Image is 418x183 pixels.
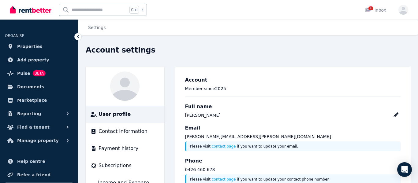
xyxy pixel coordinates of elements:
[5,108,73,120] button: Reporting
[99,162,132,169] span: Subscriptions
[185,167,401,173] p: 0426 460 678
[17,83,44,90] span: Documents
[368,6,373,10] span: 1
[91,145,159,152] a: Payment history
[99,145,138,152] span: Payment history
[91,162,159,169] a: Subscriptions
[17,56,49,64] span: Add property
[5,54,73,66] a: Add property
[185,103,401,110] h3: Full name
[86,45,155,55] h1: Account settings
[78,20,113,35] nav: Breadcrumb
[185,134,401,140] p: [PERSON_NAME][EMAIL_ADDRESS][PERSON_NAME][DOMAIN_NAME]
[17,97,47,104] span: Marketplace
[88,25,106,30] a: Settings
[17,158,45,165] span: Help centre
[91,111,159,118] a: User profile
[365,7,386,13] div: Inbox
[5,81,73,93] a: Documents
[5,67,73,79] a: PulseBETA
[129,6,139,14] span: Ctrl
[5,121,73,133] button: Find a tenant
[17,137,59,144] span: Manage property
[190,177,397,182] p: Please visit if you want to update your contact phone number.
[185,124,401,132] h3: Email
[5,169,73,181] a: Refer a friend
[99,128,147,135] span: Contact information
[91,128,159,135] a: Contact information
[10,5,51,14] img: RentBetter
[99,111,131,118] span: User profile
[33,70,46,76] span: BETA
[212,177,236,181] a: contact page
[17,43,43,50] span: Properties
[141,7,144,12] span: k
[5,155,73,167] a: Help centre
[397,162,412,177] div: Open Intercom Messenger
[185,157,401,165] h3: Phone
[185,76,401,84] h3: Account
[190,144,397,149] p: Please visit if you want to update your email.
[212,144,236,148] a: contact page
[185,86,401,92] p: Member since 2025
[17,123,50,131] span: Find a tenant
[5,94,73,106] a: Marketplace
[17,171,50,178] span: Refer a friend
[185,112,221,118] div: [PERSON_NAME]
[17,110,41,117] span: Reporting
[5,34,24,38] span: ORGANISE
[5,40,73,53] a: Properties
[17,70,30,77] span: Pulse
[5,134,73,147] button: Manage property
